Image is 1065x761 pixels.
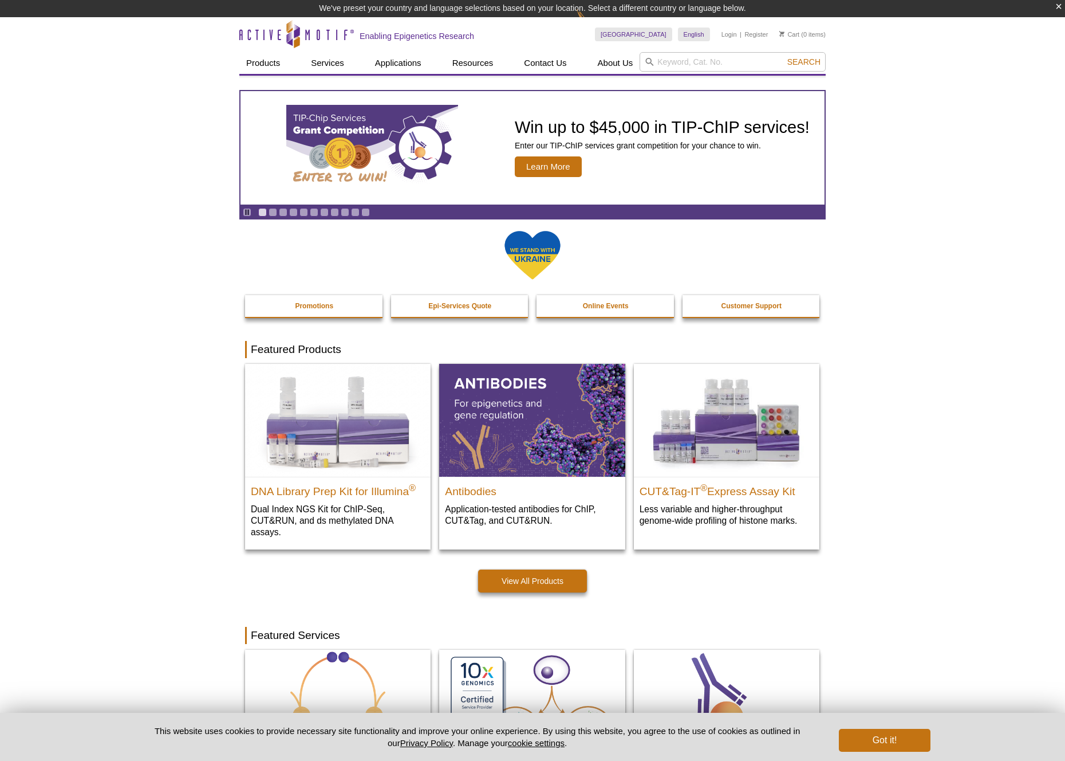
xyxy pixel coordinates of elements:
a: Contact Us [517,52,573,74]
sup: ® [409,483,416,492]
img: Change Here [577,9,607,36]
strong: Customer Support [721,302,782,310]
a: View All Products [478,570,587,593]
strong: Promotions [295,302,333,310]
p: Less variable and higher-throughput genome-wide profiling of histone marks​. [640,503,814,527]
a: Go to slide 3 [279,208,287,217]
li: | [740,28,741,41]
a: Login [721,30,737,38]
sup: ® [700,483,707,492]
a: Go to slide 10 [351,208,360,217]
a: Go to slide 1 [258,208,267,217]
h2: Win up to $45,000 in TIP-ChIP services! [515,119,810,136]
a: Cart [779,30,799,38]
p: Application-tested antibodies for ChIP, CUT&Tag, and CUT&RUN. [445,503,619,527]
a: Products [239,52,287,74]
a: Go to slide 9 [341,208,349,217]
img: TIP-ChIP Services Grant Competition [286,105,458,191]
a: English [678,28,710,41]
h2: Featured Services [245,627,820,644]
span: Learn More [515,156,582,177]
img: Your Cart [779,31,784,37]
input: Keyword, Cat. No. [640,52,826,72]
a: TIP-ChIP Services Grant Competition Win up to $45,000 in TIP-ChIP services! Enter our TIP-ChIP se... [240,91,825,205]
a: Services [304,52,351,74]
a: Go to slide 2 [269,208,277,217]
a: Privacy Policy [400,738,453,748]
a: Go to slide 8 [330,208,339,217]
a: Epi-Services Quote [391,295,530,317]
a: Register [744,30,768,38]
p: This website uses cookies to provide necessary site functionality and improve your online experie... [135,725,820,749]
a: Go to slide 4 [289,208,298,217]
a: Toggle autoplay [243,208,251,217]
h2: Antibodies [445,480,619,497]
a: Applications [368,52,428,74]
a: Promotions [245,295,384,317]
button: Got it! [839,729,930,752]
img: DNA Library Prep Kit for Illumina [245,364,431,476]
a: Customer Support [683,295,821,317]
span: Search [787,57,821,66]
img: All Antibodies [439,364,625,476]
a: [GEOGRAPHIC_DATA] [595,28,672,41]
a: CUT&Tag-IT® Express Assay Kit CUT&Tag-IT®Express Assay Kit Less variable and higher-throughput ge... [634,364,819,538]
p: Dual Index NGS Kit for ChIP-Seq, CUT&RUN, and ds methylated DNA assays. [251,503,425,538]
strong: Epi-Services Quote [428,302,491,310]
h2: CUT&Tag-IT Express Assay Kit [640,480,814,497]
a: Resources [445,52,500,74]
h2: Featured Products [245,341,820,358]
p: Enter our TIP-ChIP services grant competition for your chance to win. [515,140,810,151]
a: DNA Library Prep Kit for Illumina DNA Library Prep Kit for Illumina® Dual Index NGS Kit for ChIP-... [245,364,431,549]
a: Go to slide 6 [310,208,318,217]
h2: Enabling Epigenetics Research [360,31,474,41]
a: All Antibodies Antibodies Application-tested antibodies for ChIP, CUT&Tag, and CUT&RUN. [439,364,625,538]
h2: DNA Library Prep Kit for Illumina [251,480,425,497]
a: Go to slide 7 [320,208,329,217]
a: About Us [591,52,640,74]
article: TIP-ChIP Services Grant Competition [240,91,825,205]
a: Online Events [537,295,675,317]
button: cookie settings [508,738,565,748]
li: (0 items) [779,28,826,41]
button: Search [784,57,824,67]
img: We Stand With Ukraine [504,230,561,281]
img: CUT&Tag-IT® Express Assay Kit [634,364,819,476]
a: Go to slide 5 [299,208,308,217]
a: Go to slide 11 [361,208,370,217]
strong: Online Events [583,302,629,310]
